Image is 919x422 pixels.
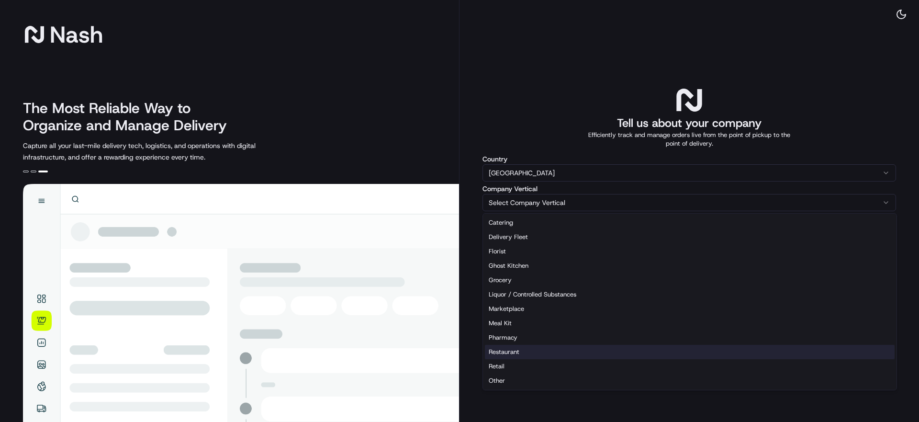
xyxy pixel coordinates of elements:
span: Ghost Kitchen [489,262,528,270]
span: Florist [489,247,506,256]
span: Liquor / Controlled Substances [489,290,576,299]
span: Restaurant [489,348,519,356]
span: Delivery Fleet [489,233,528,241]
span: Marketplace [489,305,524,313]
span: Other [489,376,505,385]
span: Grocery [489,276,512,285]
span: Meal Kit [489,319,512,328]
span: Catering [489,218,513,227]
span: Retail [489,362,504,371]
span: Pharmacy [489,333,517,342]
